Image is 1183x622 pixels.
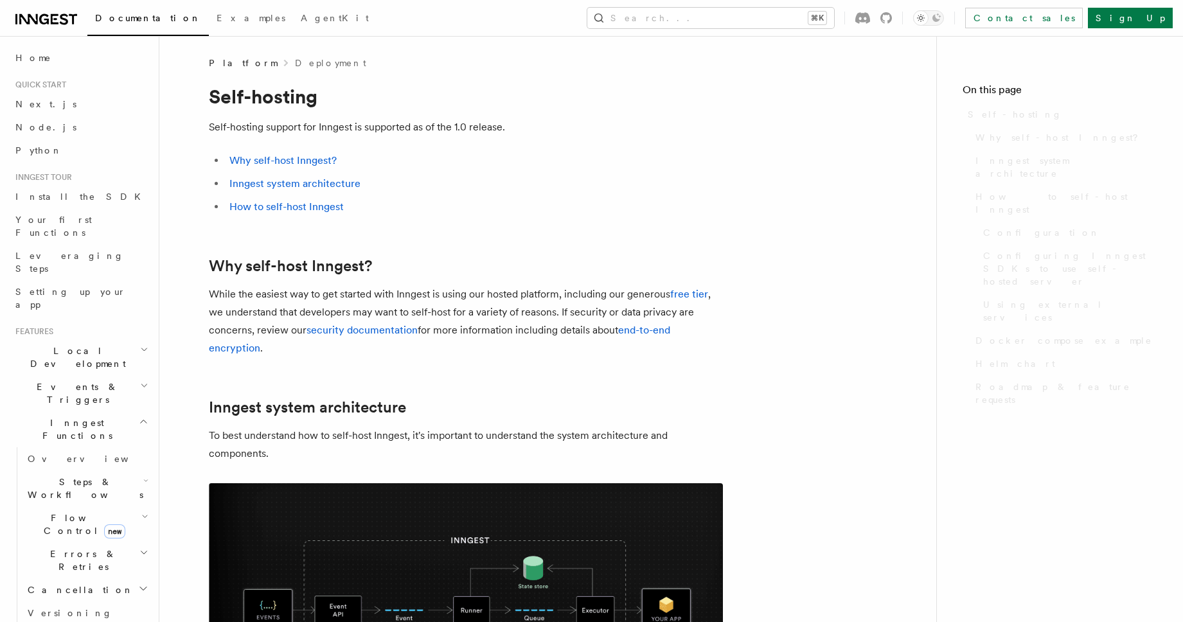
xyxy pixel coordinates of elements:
a: Node.js [10,116,151,139]
a: Helm chart [970,352,1157,375]
span: Versioning [28,608,112,618]
a: Inngest system architecture [209,398,406,416]
a: Why self-host Inngest? [970,126,1157,149]
a: Setting up your app [10,280,151,316]
span: Inngest Functions [10,416,139,442]
h1: Self-hosting [209,85,723,108]
a: AgentKit [293,4,377,35]
a: Documentation [87,4,209,36]
a: Inngest system architecture [229,177,360,190]
p: To best understand how to self-host Inngest, it's important to understand the system architecture... [209,427,723,463]
button: Flow Controlnew [22,506,151,542]
span: Setting up your app [15,287,126,310]
span: Configuring Inngest SDKs to use self-hosted server [983,249,1157,288]
a: Your first Functions [10,208,151,244]
span: Overview [28,454,160,464]
span: Inngest system architecture [975,154,1157,180]
span: Roadmap & feature requests [975,380,1157,406]
a: Contact sales [965,8,1083,28]
a: Install the SDK [10,185,151,208]
span: new [104,524,125,538]
span: Cancellation [22,583,134,596]
a: Home [10,46,151,69]
span: Next.js [15,99,76,109]
a: Leveraging Steps [10,244,151,280]
span: Events & Triggers [10,380,140,406]
p: Self-hosting support for Inngest is supported as of the 1.0 release. [209,118,723,136]
a: Docker compose example [970,329,1157,352]
span: Inngest tour [10,172,72,182]
a: security documentation [307,324,418,336]
span: Helm chart [975,357,1055,370]
span: Node.js [15,122,76,132]
h4: On this page [963,82,1157,103]
span: Home [15,51,51,64]
a: Self-hosting [963,103,1157,126]
button: Local Development [10,339,151,375]
button: Toggle dark mode [913,10,944,26]
a: Configuring Inngest SDKs to use self-hosted server [978,244,1157,293]
span: Docker compose example [975,334,1152,347]
a: Python [10,139,151,162]
kbd: ⌘K [808,12,826,24]
span: AgentKit [301,13,369,23]
span: Examples [217,13,285,23]
a: Overview [22,447,151,470]
span: Flow Control [22,511,141,537]
span: Using external services [983,298,1157,324]
span: Errors & Retries [22,547,139,573]
span: Leveraging Steps [15,251,124,274]
span: Features [10,326,53,337]
a: Roadmap & feature requests [970,375,1157,411]
span: Configuration [983,226,1100,239]
span: Python [15,145,62,155]
span: Quick start [10,80,66,90]
a: Next.js [10,93,151,116]
button: Events & Triggers [10,375,151,411]
button: Errors & Retries [22,542,151,578]
a: Using external services [978,293,1157,329]
a: Deployment [295,57,366,69]
a: How to self-host Inngest [970,185,1157,221]
a: Why self-host Inngest? [229,154,337,166]
button: Inngest Functions [10,411,151,447]
a: Sign Up [1088,8,1173,28]
p: While the easiest way to get started with Inngest is using our hosted platform, including our gen... [209,285,723,357]
a: How to self-host Inngest [229,200,344,213]
a: Examples [209,4,293,35]
span: Steps & Workflows [22,475,143,501]
span: Your first Functions [15,215,92,238]
span: Install the SDK [15,191,148,202]
button: Cancellation [22,578,151,601]
span: How to self-host Inngest [975,190,1157,216]
a: Why self-host Inngest? [209,257,372,275]
span: Platform [209,57,277,69]
a: Inngest system architecture [970,149,1157,185]
button: Search...⌘K [587,8,834,28]
span: Self-hosting [968,108,1062,121]
span: Why self-host Inngest? [975,131,1147,144]
a: free tier [670,288,708,300]
a: Configuration [978,221,1157,244]
span: Documentation [95,13,201,23]
span: Local Development [10,344,140,370]
button: Steps & Workflows [22,470,151,506]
